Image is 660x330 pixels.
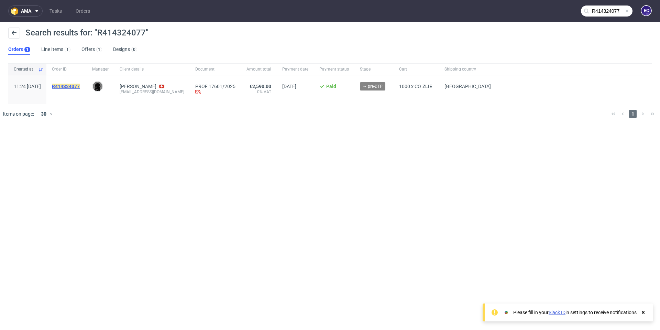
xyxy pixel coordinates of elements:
[21,9,31,13] span: ama
[444,84,491,89] span: [GEOGRAPHIC_DATA]
[363,83,383,89] span: → pre-DTP
[120,89,184,95] div: [EMAIL_ADDRESS][DOMAIN_NAME]
[399,66,433,72] span: Cart
[641,6,651,15] figcaption: EG
[246,89,271,95] span: 0% VAT
[513,309,637,316] div: Please fill in your in settings to receive notifications
[14,84,41,89] span: 11:24 [DATE]
[133,47,135,52] div: 0
[360,66,388,72] span: Stage
[71,6,94,17] a: Orders
[8,6,43,17] button: ama
[503,309,510,316] img: Slack
[549,310,565,315] a: Slack ID
[41,44,70,55] a: Line Items1
[26,47,29,52] div: 1
[421,84,433,89] a: ZLIE
[98,47,100,52] div: 1
[66,47,69,52] div: 1
[195,66,235,72] span: Document
[52,66,81,72] span: Order ID
[14,66,35,72] span: Created at
[282,66,308,72] span: Payment date
[37,109,49,119] div: 30
[399,84,433,89] div: x
[326,84,336,89] span: Paid
[3,110,34,117] span: Items on page:
[246,66,271,72] span: Amount total
[81,44,102,55] a: Offers1
[52,84,80,89] mark: R414324077
[92,66,109,72] span: Manager
[8,44,30,55] a: Orders1
[93,82,102,91] img: Dawid Urbanowicz
[25,28,148,38] span: Search results for: "R414324077"
[282,84,296,89] span: [DATE]
[319,66,349,72] span: Payment status
[629,110,637,118] span: 1
[444,66,491,72] span: Shipping country
[120,84,156,89] a: [PERSON_NAME]
[113,44,137,55] a: Designs0
[45,6,66,17] a: Tasks
[399,84,410,89] span: 1000
[52,84,81,89] a: R414324077
[195,84,235,89] a: PROF 17601/2025
[11,7,21,15] img: logo
[415,84,421,89] span: CO
[120,66,184,72] span: Client details
[250,84,271,89] span: €2,590.00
